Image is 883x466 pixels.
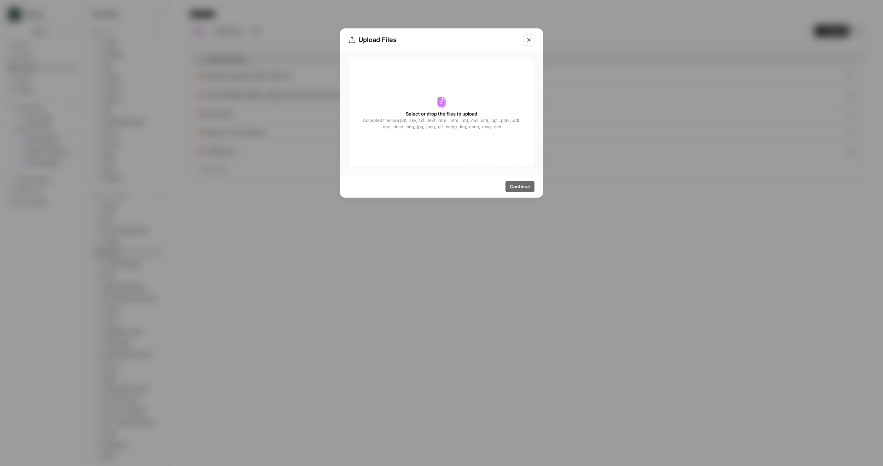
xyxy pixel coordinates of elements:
span: Continue [510,183,530,190]
span: Accepted files are .pdf, .csv, .txt, .text, .html, .htm, .md, .md, .xml, .ppt, .pptx, .odt, .doc,... [362,117,521,130]
button: Close modal [523,34,534,46]
button: Continue [505,181,534,192]
span: Select or drop the files to upload [406,110,477,117]
div: Upload Files [349,35,519,45]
